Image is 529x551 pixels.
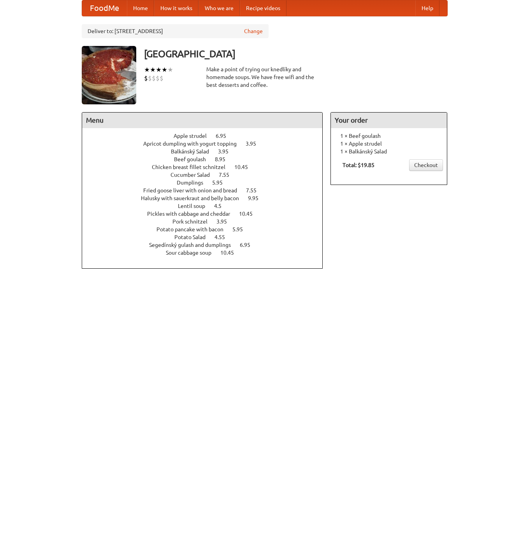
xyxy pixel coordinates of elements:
[127,0,154,16] a: Home
[156,65,162,74] li: ★
[162,65,167,74] li: ★
[172,218,241,225] a: Pork schnitzel 3.95
[148,74,152,83] li: $
[335,148,443,155] li: 1 × Balkánský Salad
[170,172,218,178] span: Cucumber Salad
[199,0,240,16] a: Who we are
[331,113,447,128] h4: Your order
[166,250,248,256] a: Sour cabbage soup 10.45
[174,234,239,240] a: Potato Salad 4.55
[171,148,217,155] span: Balkánský Salad
[170,172,244,178] a: Cucumber Salad 7.55
[166,250,219,256] span: Sour cabbage soup
[178,203,236,209] a: Lentil soup 4.5
[82,24,269,38] div: Deliver to: [STREET_ADDRESS]
[174,133,241,139] a: Apple strudel 6.95
[216,133,234,139] span: 6.95
[150,65,156,74] li: ★
[144,65,150,74] li: ★
[141,195,247,201] span: Halusky with sauerkraut and belly bacon
[177,180,237,186] a: Dumplings 5.95
[215,156,233,162] span: 8.95
[156,226,231,232] span: Potato pancake with bacon
[152,164,262,170] a: Chicken breast fillet schnitzel 10.45
[246,187,264,194] span: 7.55
[160,74,163,83] li: $
[141,195,273,201] a: Halusky with sauerkraut and belly bacon 9.95
[212,180,230,186] span: 5.95
[172,218,215,225] span: Pork schnitzel
[174,234,213,240] span: Potato Salad
[174,156,214,162] span: Beef goulash
[154,0,199,16] a: How it works
[248,195,266,201] span: 9.95
[214,234,233,240] span: 4.55
[343,162,374,168] b: Total: $19.85
[82,0,127,16] a: FoodMe
[156,226,257,232] a: Potato pancake with bacon 5.95
[234,164,256,170] span: 10.45
[415,0,439,16] a: Help
[143,187,245,194] span: Fried goose liver with onion and bread
[335,132,443,140] li: 1 × Beef goulash
[143,141,271,147] a: Apricot dumpling with yogurt topping 3.95
[152,164,233,170] span: Chicken breast fillet schnitzel
[144,46,448,62] h3: [GEOGRAPHIC_DATA]
[171,148,243,155] a: Balkánský Salad 3.95
[167,65,173,74] li: ★
[244,27,263,35] a: Change
[178,203,213,209] span: Lentil soup
[156,74,160,83] li: $
[143,141,244,147] span: Apricot dumpling with yogurt topping
[409,159,443,171] a: Checkout
[240,242,258,248] span: 6.95
[149,242,265,248] a: Segedínský gulash and dumplings 6.95
[240,0,286,16] a: Recipe videos
[216,218,235,225] span: 3.95
[174,156,240,162] a: Beef goulash 8.95
[177,180,211,186] span: Dumplings
[152,74,156,83] li: $
[246,141,264,147] span: 3.95
[239,211,260,217] span: 10.45
[218,148,236,155] span: 3.95
[147,211,267,217] a: Pickles with cabbage and cheddar 10.45
[220,250,242,256] span: 10.45
[82,113,323,128] h4: Menu
[206,65,323,89] div: Make a point of trying our knedlíky and homemade soups. We have free wifi and the best desserts a...
[149,242,239,248] span: Segedínský gulash and dumplings
[144,74,148,83] li: $
[147,211,238,217] span: Pickles with cabbage and cheddar
[214,203,229,209] span: 4.5
[232,226,251,232] span: 5.95
[143,187,271,194] a: Fried goose liver with onion and bread 7.55
[335,140,443,148] li: 1 × Apple strudel
[219,172,237,178] span: 7.55
[82,46,136,104] img: angular.jpg
[174,133,214,139] span: Apple strudel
